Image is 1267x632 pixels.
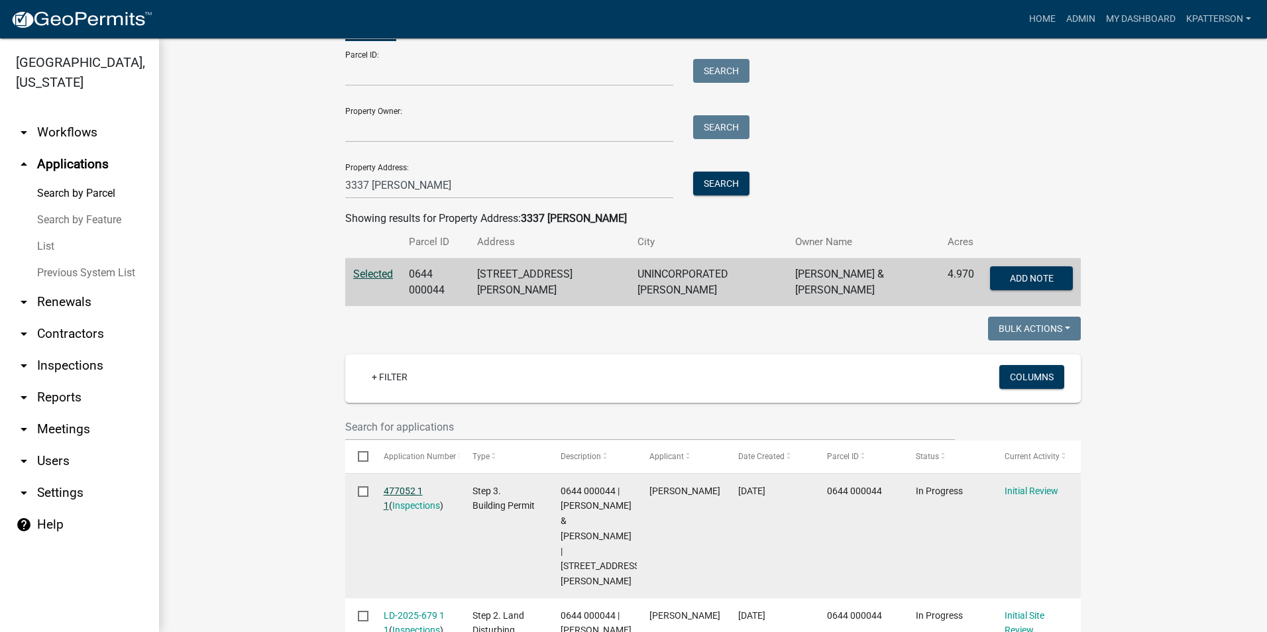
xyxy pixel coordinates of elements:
[16,485,32,501] i: arrow_drop_down
[693,115,749,139] button: Search
[16,517,32,533] i: help
[16,156,32,172] i: arrow_drop_up
[16,358,32,374] i: arrow_drop_down
[345,211,1081,227] div: Showing results for Property Address:
[637,441,726,472] datatable-header-cell: Applicant
[916,610,963,621] span: In Progress
[1181,7,1256,32] a: KPATTERSON
[990,266,1073,290] button: Add Note
[787,227,940,258] th: Owner Name
[916,486,963,496] span: In Progress
[370,441,459,472] datatable-header-cell: Application Number
[1061,7,1101,32] a: Admin
[630,227,787,258] th: City
[1024,7,1061,32] a: Home
[916,452,939,461] span: Status
[1005,452,1060,461] span: Current Activity
[1005,486,1058,496] a: Initial Review
[649,486,720,496] span: THOMAS BROWN
[521,212,627,225] strong: 3337 [PERSON_NAME]
[469,227,630,258] th: Address
[384,452,456,461] span: Application Number
[16,294,32,310] i: arrow_drop_down
[392,500,440,511] a: Inspections
[693,59,749,83] button: Search
[16,125,32,140] i: arrow_drop_down
[999,365,1064,389] button: Columns
[16,326,32,342] i: arrow_drop_down
[827,452,859,461] span: Parcel ID
[649,610,720,621] span: THOMAS BROWN
[353,268,393,280] a: Selected
[16,453,32,469] i: arrow_drop_down
[903,441,992,472] datatable-header-cell: Status
[1101,7,1181,32] a: My Dashboard
[738,486,765,496] span: 09/11/2025
[384,484,447,514] div: ( )
[649,452,684,461] span: Applicant
[988,317,1081,341] button: Bulk Actions
[384,486,423,511] a: 477052 1 1
[738,610,765,621] span: 07/17/2025
[630,258,787,307] td: UNINCORPORATED [PERSON_NAME]
[940,258,982,307] td: 4.970
[472,486,535,511] span: Step 3. Building Permit
[561,452,601,461] span: Description
[726,441,814,472] datatable-header-cell: Date Created
[561,486,642,587] span: 0644 000044 | BROWN THOMAS & LISA | 3337 ROBERT HAYES RD
[827,486,882,496] span: 0644 000044
[459,441,548,472] datatable-header-cell: Type
[814,441,903,472] datatable-header-cell: Parcel ID
[361,365,418,389] a: + Filter
[401,258,469,307] td: 0644 000044
[992,441,1081,472] datatable-header-cell: Current Activity
[345,441,370,472] datatable-header-cell: Select
[469,258,630,307] td: [STREET_ADDRESS][PERSON_NAME]
[787,258,940,307] td: [PERSON_NAME] & [PERSON_NAME]
[738,452,785,461] span: Date Created
[16,421,32,437] i: arrow_drop_down
[693,172,749,195] button: Search
[940,227,982,258] th: Acres
[827,610,882,621] span: 0644 000044
[16,390,32,405] i: arrow_drop_down
[345,413,955,441] input: Search for applications
[472,452,490,461] span: Type
[401,227,469,258] th: Parcel ID
[548,441,637,472] datatable-header-cell: Description
[1009,273,1053,284] span: Add Note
